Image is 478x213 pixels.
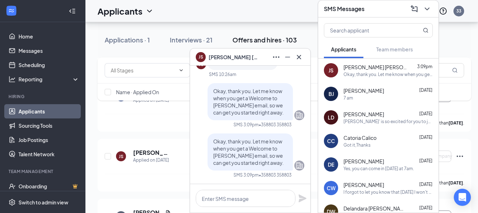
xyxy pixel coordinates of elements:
[19,58,79,72] a: Scheduling
[98,5,142,17] h1: Applicants
[8,7,15,14] svg: WorkstreamLogo
[331,46,356,52] span: Applicants
[209,71,236,77] div: SMS 10:26am
[9,168,78,174] div: Team Management
[329,67,333,74] div: JS
[69,7,76,15] svg: Collapse
[324,24,409,37] input: Search applicant
[343,95,353,101] div: 7 am
[213,88,284,116] span: Okay, thank you. Let me know when you get a Welcome to [PERSON_NAME] email, so we can get you sta...
[327,184,336,192] div: CW
[343,111,384,118] span: [PERSON_NAME]
[282,51,293,63] button: Minimize
[295,161,304,170] svg: Company
[452,67,458,73] svg: MagnifyingGlass
[19,179,79,193] a: OnboardingCrown
[145,7,154,15] svg: ChevronDown
[298,194,307,203] svg: Plane
[133,157,171,164] div: Applied on [DATE]
[343,166,414,172] div: Yes, you can come in [DATE] at 7am.
[19,29,79,44] a: Home
[170,35,212,44] div: Interviews · 21
[343,87,384,94] span: [PERSON_NAME]
[343,205,408,212] span: Delandara [PERSON_NAME]
[343,181,384,188] span: [PERSON_NAME]
[19,147,79,161] a: Talent Network
[327,137,335,144] div: CC
[343,71,433,77] div: Okay, thank you. Let me know when you get a Welcome to [PERSON_NAME] email, so we can get you sta...
[295,53,303,61] svg: Cross
[454,189,471,206] div: Open Intercom Messenger
[448,180,463,186] b: [DATE]
[295,111,304,120] svg: Company
[456,152,464,161] svg: Ellipses
[9,76,16,83] svg: Analysis
[343,158,384,165] span: [PERSON_NAME]
[213,138,284,166] span: Okay, thank you. Let me know when you get a Welcome to [PERSON_NAME] email, so we can get you sta...
[419,182,432,187] span: [DATE]
[283,53,292,61] svg: Minimize
[178,67,184,73] svg: ChevronDown
[409,3,420,15] button: ComposeMessage
[270,51,282,63] button: Ellipses
[419,205,432,211] span: [DATE]
[259,172,291,178] span: • 358803 358803
[419,158,432,163] span: [DATE]
[343,142,371,148] div: Got it,Thanks
[423,5,431,13] svg: ChevronDown
[272,53,280,61] svg: Ellipses
[133,149,171,157] h5: [PERSON_NAME] [PERSON_NAME]
[343,189,433,195] div: I forgot to let you know that [DATE] I won't be available to come in since I'm scheduled from 8am...
[376,46,413,52] span: Team members
[419,111,432,116] span: [DATE]
[421,3,433,15] button: ChevronDown
[209,53,258,61] span: [PERSON_NAME] [PERSON_NAME]
[448,120,463,126] b: [DATE]
[19,133,79,147] a: Job Postings
[423,27,429,33] svg: MagnifyingGlass
[419,87,432,93] span: [DATE]
[116,88,159,96] span: Name · Applied On
[439,7,447,15] svg: QuestionInfo
[19,76,80,83] div: Reporting
[119,153,124,159] div: JS
[9,199,16,206] svg: Settings
[410,5,419,13] svg: ComposeMessage
[19,104,79,118] a: Applicants
[329,90,334,97] div: BJ
[456,8,461,14] div: 33
[417,64,432,69] span: 3:09pm
[419,135,432,140] span: [DATE]
[324,5,364,13] h3: SMS Messages
[233,172,259,178] div: SMS 3:09pm
[328,161,334,168] div: DE
[293,51,305,63] button: Cross
[232,35,297,44] div: Offers and hires · 103
[328,114,334,121] div: LD
[343,134,377,141] span: Catoria Calico
[259,122,291,128] span: • 358803 358803
[19,44,79,58] a: Messages
[105,35,150,44] div: Applications · 1
[343,64,408,71] span: [PERSON_NAME] [PERSON_NAME]
[19,199,68,206] div: Switch to admin view
[19,118,79,133] a: Sourcing Tools
[9,93,78,100] div: Hiring
[233,122,259,128] div: SMS 3:09pm
[111,66,175,74] input: All Stages
[410,151,451,162] button: Waiting on Company
[343,118,433,125] div: [PERSON_NAME]' is so excited for you to join our team! Do you know anyone else who might be inter...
